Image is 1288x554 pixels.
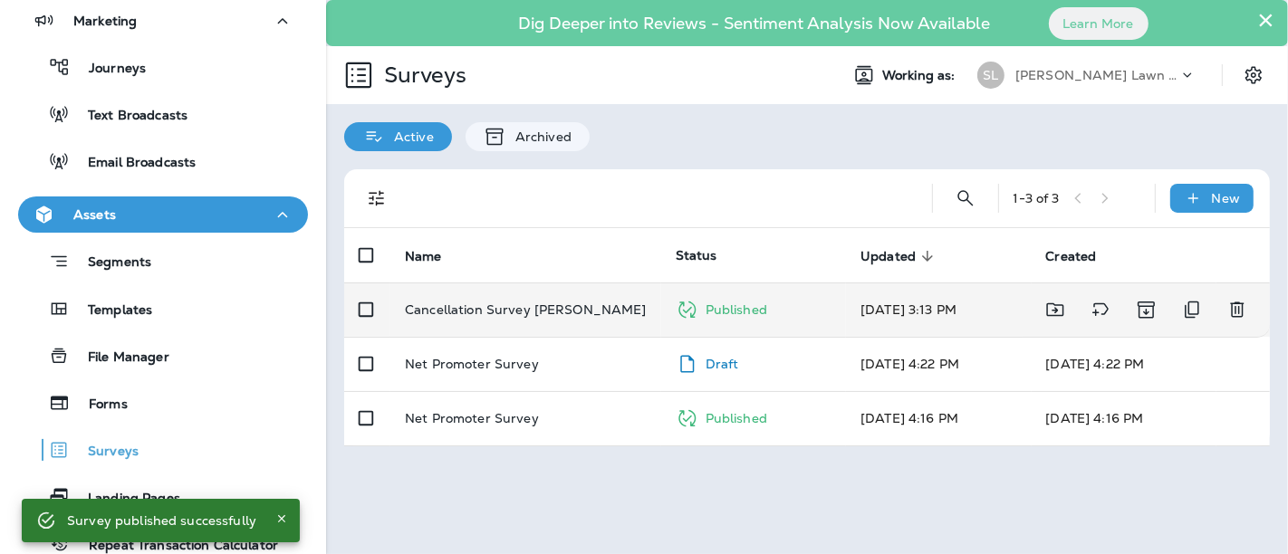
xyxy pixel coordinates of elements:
button: Forms [18,384,308,422]
button: Settings [1237,59,1270,91]
button: Segments [18,242,308,281]
p: Landing Pages [70,491,180,508]
span: Created [1046,248,1120,264]
p: Text Broadcasts [70,108,187,125]
button: Close [271,508,293,530]
button: Surveys [18,431,308,469]
span: Created by: Cassidy Roberson [860,301,956,318]
button: Templates [18,290,308,328]
span: Updated [860,248,939,264]
button: Learn More [1049,7,1149,40]
span: Status [676,247,717,263]
div: SL [977,62,1004,89]
button: Landing Pages [18,478,308,516]
span: Created by: Frank Carreno [860,356,959,372]
button: Delete [1219,291,1255,328]
button: File Manager [18,337,308,375]
p: Dig Deeper into Reviews - Sentiment Analysis Now Available [466,21,1043,26]
p: Surveys [377,62,466,89]
span: Working as: [882,68,959,83]
p: Surveys [70,444,139,461]
button: Duplicate Survey [1174,291,1210,328]
button: Filters [359,180,395,216]
p: Net Promoter Survey [405,411,539,425]
td: [DATE] 4:22 PM [1032,337,1271,391]
span: Created by: Frank Carreno [860,410,958,426]
div: 1 - 3 of 3 [1014,191,1060,205]
button: Close [1257,5,1274,34]
p: Templates [70,302,152,320]
span: Updated [860,249,916,264]
span: Name [405,249,442,264]
p: File Manager [70,349,169,367]
p: Cancellation Survey [PERSON_NAME] [405,302,647,317]
p: Active [385,129,434,144]
span: Name [405,248,466,264]
p: New [1212,191,1240,205]
button: Search Surveys [947,180,984,216]
button: Assets [18,196,308,233]
p: Assets [73,207,116,222]
p: [PERSON_NAME] Lawn & Landscape [1015,68,1178,82]
button: Archive [1128,291,1165,328]
p: Marketing [73,14,137,28]
p: Journeys [71,61,146,78]
button: Text Broadcasts [18,95,308,133]
button: Move to folder [1037,291,1073,328]
p: Published [706,411,767,425]
p: Segments [70,254,151,272]
p: Published [706,302,767,317]
td: [DATE] 4:16 PM [1032,391,1271,445]
p: Draft [706,357,739,371]
button: Journeys [18,48,308,86]
p: Forms [71,396,128,414]
span: Created [1046,249,1097,264]
button: Marketing [18,3,308,39]
button: Add tags [1082,291,1119,328]
p: Net Promoter Survey [405,357,539,371]
p: Archived [506,129,572,144]
div: Survey published successfully [67,504,256,537]
button: Email Broadcasts [18,142,308,180]
p: Email Broadcasts [70,155,196,172]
